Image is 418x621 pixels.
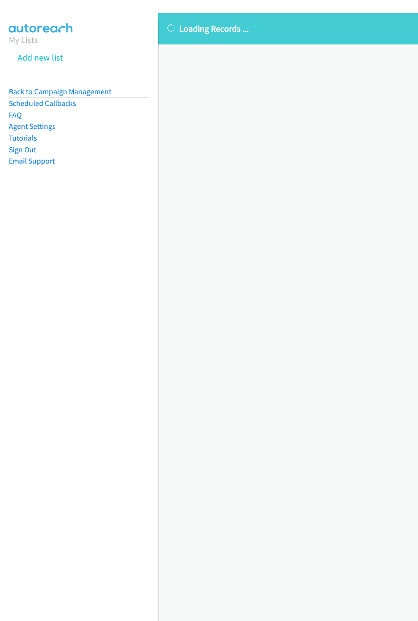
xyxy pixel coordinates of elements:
[9,110,21,120] a: FAQ
[9,87,111,96] a: Back to Campaign Management
[9,122,56,131] a: Agent Settings
[9,34,38,45] a: My Lists
[167,22,409,35] p: Loading Records ...
[9,99,76,108] a: Scheduled Callbacks
[18,52,63,63] a: Add new list
[9,156,55,166] a: Email Support
[9,145,36,154] a: Sign Out
[9,133,37,143] a: Tutorials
